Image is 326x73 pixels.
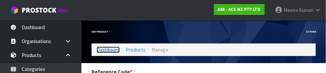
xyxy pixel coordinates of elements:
a: Products [126,47,146,53]
img: cube-alt.png [10,6,19,14]
span: ProStock [22,6,56,15]
a: Dashboard [97,47,120,53]
span: Meena [284,7,298,13]
span: Edit Product [92,30,108,33]
small: WMS [58,7,68,14]
span: SCTY004 [306,30,316,33]
span: Manage [152,47,168,53]
span: Kumari [299,7,313,13]
strong: A06 - ACS NZ PTY LTD [218,6,261,12]
a: A06 - ACS NZ PTY LTD [214,4,265,15]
